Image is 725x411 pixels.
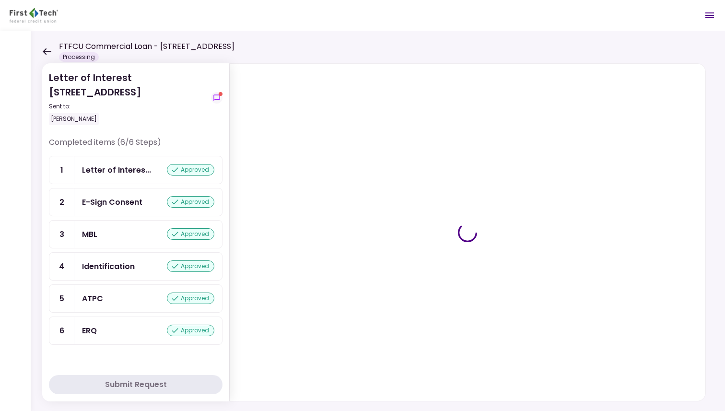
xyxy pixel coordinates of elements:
[167,293,214,304] div: approved
[211,92,222,104] button: show-messages
[59,41,234,52] h1: FTFCU Commercial Loan - [STREET_ADDRESS]
[167,325,214,336] div: approved
[82,196,142,208] div: E-Sign Consent
[82,293,103,305] div: ATPC
[49,156,74,184] div: 1
[167,260,214,272] div: approved
[167,164,214,176] div: approved
[49,188,222,216] a: 2E-Sign Consentapproved
[49,284,222,313] a: 5ATPCapproved
[82,260,135,272] div: Identification
[49,252,222,281] a: 4Identificationapproved
[49,137,222,156] div: Completed items (6/6 Steps)
[167,228,214,240] div: approved
[49,188,74,216] div: 2
[105,379,167,390] div: Submit Request
[59,52,99,62] div: Processing
[49,102,207,111] div: Sent to:
[49,156,222,184] a: 1Letter of Interestapproved
[82,325,97,337] div: ERQ
[49,317,74,344] div: 6
[82,164,151,176] div: Letter of Interest
[49,285,74,312] div: 5
[10,8,58,23] img: Partner icon
[49,317,222,345] a: 6ERQapproved
[49,375,222,394] button: Submit Request
[49,253,74,280] div: 4
[49,221,74,248] div: 3
[82,228,97,240] div: MBL
[49,220,222,248] a: 3MBLapproved
[167,196,214,208] div: approved
[49,113,99,125] div: [PERSON_NAME]
[698,4,721,27] button: Open menu
[49,70,207,125] div: Letter of Interest [STREET_ADDRESS]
